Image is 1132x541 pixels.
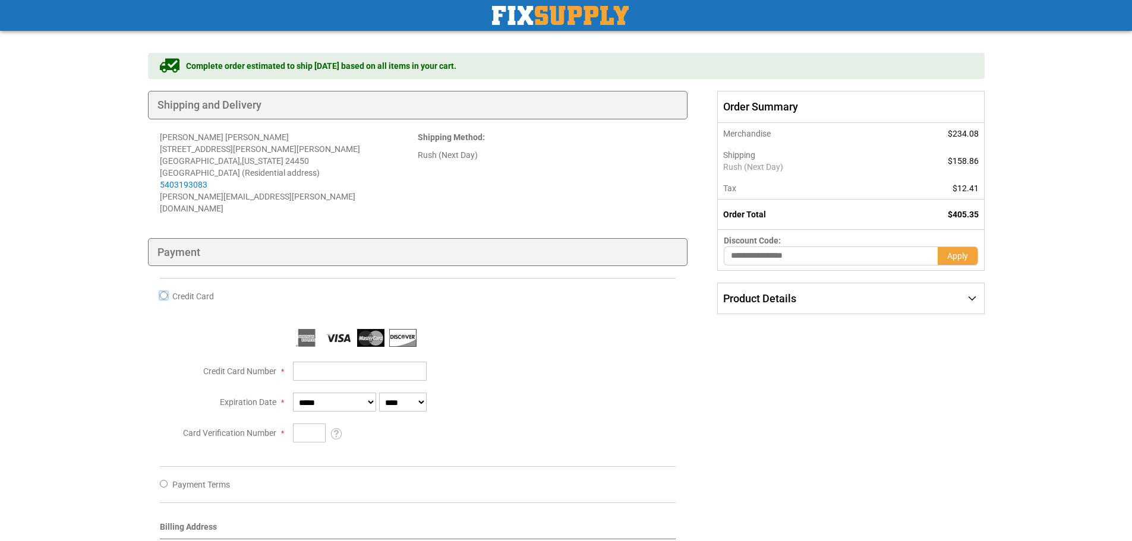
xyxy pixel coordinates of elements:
div: Payment [148,238,688,267]
span: Rush (Next Day) [723,161,879,173]
span: Apply [947,251,968,261]
span: Discount Code: [724,236,781,245]
div: Shipping and Delivery [148,91,688,119]
img: Discover [389,329,417,347]
div: Billing Address [160,521,676,539]
strong: Order Total [723,210,766,219]
th: Tax [718,178,885,200]
img: Visa [325,329,352,347]
img: Fix Industrial Supply [492,6,629,25]
strong: : [418,132,485,142]
span: Shipping Method [418,132,483,142]
span: $234.08 [948,129,979,138]
span: Payment Terms [172,480,230,489]
th: Merchandise [718,123,885,144]
img: MasterCard [357,329,384,347]
img: American Express [293,329,320,347]
span: Complete order estimated to ship [DATE] based on all items in your cart. [186,60,456,72]
span: Credit Card [172,292,214,301]
span: $405.35 [948,210,979,219]
span: Order Summary [717,91,984,123]
span: [PERSON_NAME][EMAIL_ADDRESS][PERSON_NAME][DOMAIN_NAME] [160,192,355,213]
span: Expiration Date [220,397,276,407]
span: Card Verification Number [183,428,276,438]
div: Rush (Next Day) [418,149,676,161]
a: store logo [492,6,629,25]
span: Credit Card Number [203,366,276,376]
span: $158.86 [948,156,979,166]
address: [PERSON_NAME] [PERSON_NAME] [STREET_ADDRESS][PERSON_NAME][PERSON_NAME] [GEOGRAPHIC_DATA] , 24450 ... [160,131,418,214]
span: [US_STATE] [242,156,283,166]
span: Shipping [723,150,755,160]
span: Product Details [723,292,796,305]
button: Apply [938,246,978,265]
a: 5403193083 [160,180,207,189]
span: $12.41 [953,184,979,193]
